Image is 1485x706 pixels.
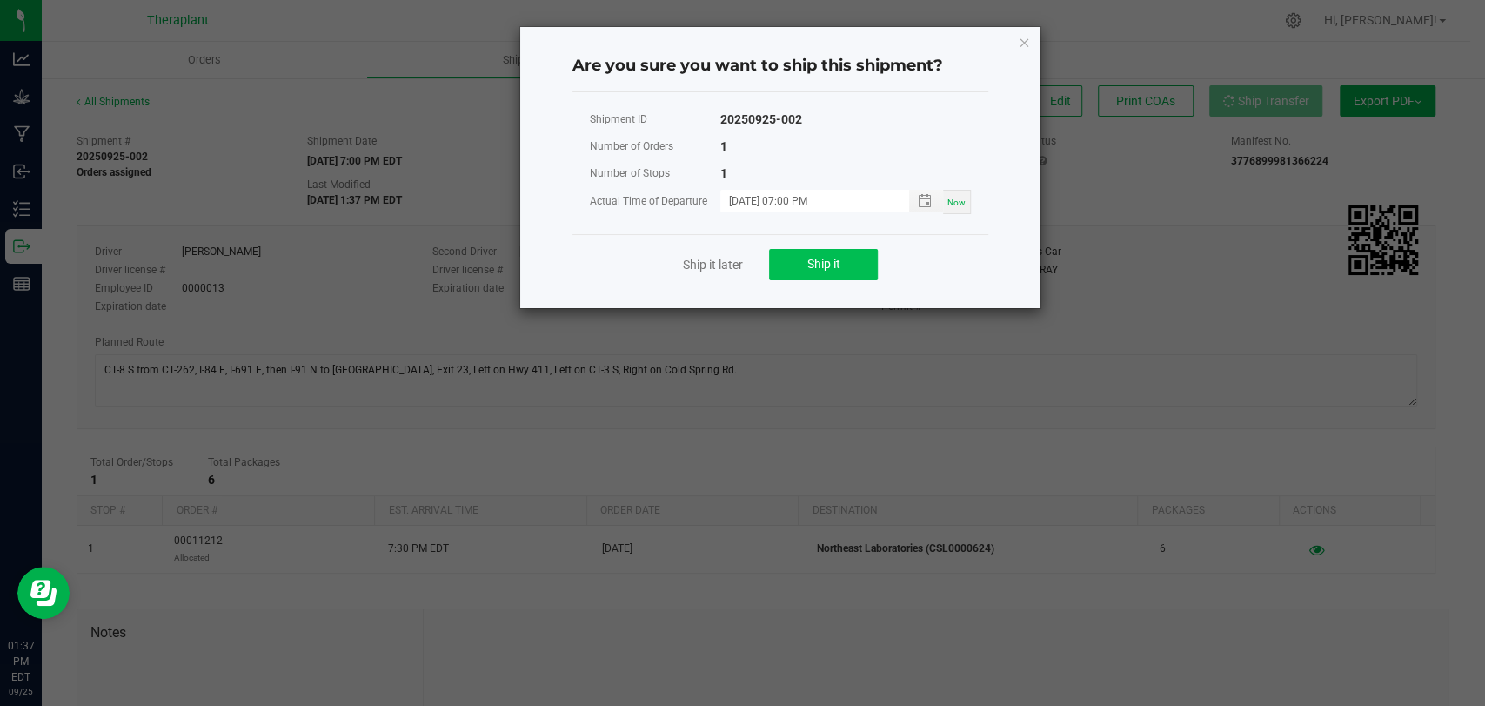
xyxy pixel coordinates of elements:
[572,55,988,77] h4: Are you sure you want to ship this shipment?
[909,190,943,212] span: Toggle popup
[683,256,743,273] a: Ship it later
[807,257,840,271] span: Ship it
[590,191,720,212] div: Actual Time of Departure
[590,136,720,158] div: Number of Orders
[720,163,727,185] div: 1
[590,109,720,131] div: Shipment ID
[720,136,727,158] div: 1
[17,567,70,619] iframe: Resource center
[947,198,966,207] span: Now
[1018,31,1030,52] button: Close
[590,163,720,185] div: Number of Stops
[769,249,878,280] button: Ship it
[720,190,891,212] input: MM/dd/yyyy HH:MM a
[720,109,802,131] div: 20250925-002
